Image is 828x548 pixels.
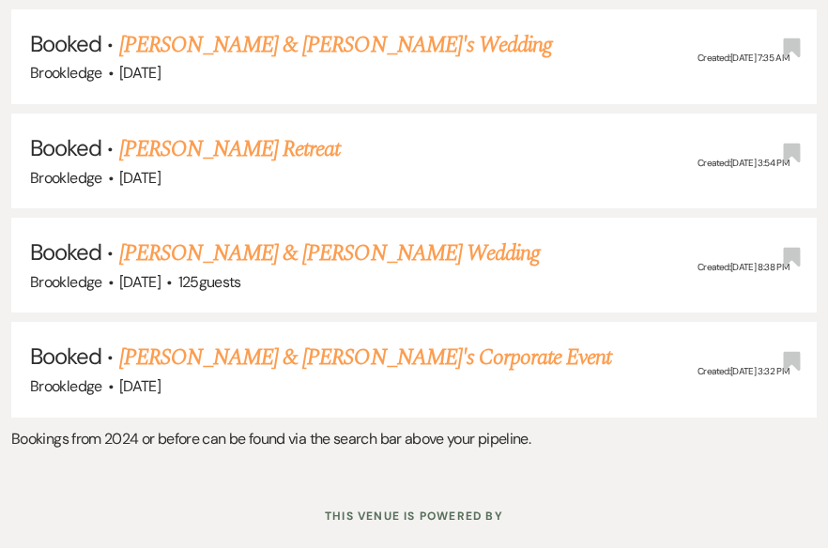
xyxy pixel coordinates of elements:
span: Created: [DATE] 8:38 PM [698,261,789,273]
span: Brookledge [30,63,102,83]
span: Created: [DATE] 3:32 PM [698,365,789,377]
span: Booked [30,133,101,162]
span: 125 guests [178,272,241,292]
span: Created: [DATE] 3:54 PM [698,157,789,169]
span: [DATE] [119,376,161,396]
span: Booked [30,342,101,371]
span: Brookledge [30,376,102,396]
a: [PERSON_NAME] & [PERSON_NAME]'s Wedding [119,28,553,62]
span: Booked [30,29,101,58]
a: [PERSON_NAME] Retreat [119,132,341,166]
span: Brookledge [30,272,102,292]
span: [DATE] [119,63,161,83]
a: [PERSON_NAME] & [PERSON_NAME] Wedding [119,236,540,270]
span: [DATE] [119,272,161,292]
a: [PERSON_NAME] & [PERSON_NAME]'s Corporate Event [119,341,612,374]
span: Booked [30,237,101,266]
span: [DATE] [119,168,161,188]
span: Created: [DATE] 7:35 AM [698,53,789,65]
p: Bookings from 2024 or before can be found via the search bar above your pipeline. [11,427,817,451]
span: Brookledge [30,168,102,188]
